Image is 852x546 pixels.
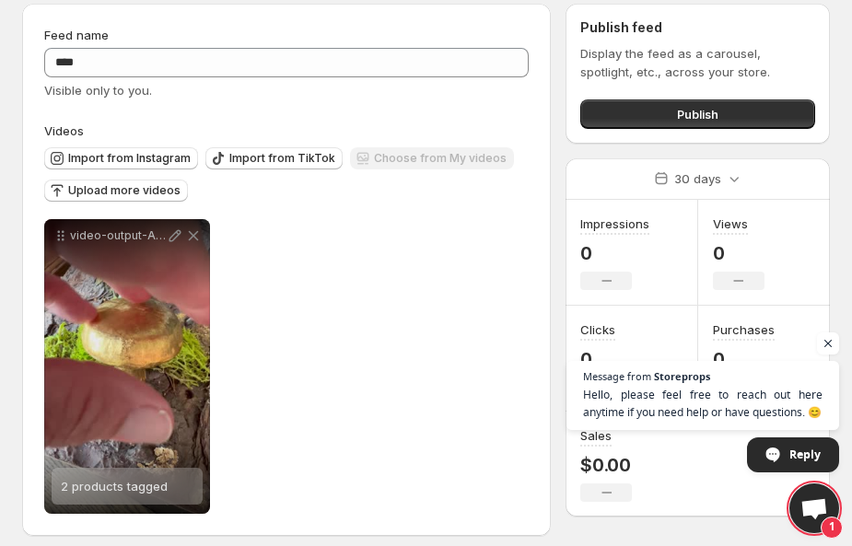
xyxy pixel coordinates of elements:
[821,517,843,539] span: 1
[44,180,188,202] button: Upload more videos
[580,99,815,129] button: Publish
[68,151,191,166] span: Import from Instagram
[583,386,823,421] span: Hello, please feel free to reach out here anytime if you need help or have questions. 😊
[580,320,615,339] h3: Clicks
[789,483,839,533] a: Open chat
[68,183,181,198] span: Upload more videos
[580,215,649,233] h3: Impressions
[677,105,718,123] span: Publish
[580,348,632,370] p: 0
[205,147,343,169] button: Import from TikTok
[789,438,821,470] span: Reply
[713,215,748,233] h3: Views
[580,44,815,81] p: Display the feed as a carousel, spotlight, etc., across your store.
[674,169,721,188] p: 30 days
[713,320,775,339] h3: Purchases
[713,242,764,264] p: 0
[229,151,335,166] span: Import from TikTok
[580,18,815,37] h2: Publish feed
[713,348,775,370] p: 0
[583,371,651,381] span: Message from
[70,228,166,243] p: video-output-ADE2B22D-74B7-433F-8B91-DB481B7A7EF9-1
[44,147,198,169] button: Import from Instagram
[44,28,109,42] span: Feed name
[654,371,710,381] span: Storeprops
[44,123,84,138] span: Videos
[44,83,152,98] span: Visible only to you.
[580,242,649,264] p: 0
[61,479,168,494] span: 2 products tagged
[44,219,210,514] div: video-output-ADE2B22D-74B7-433F-8B91-DB481B7A7EF9-12 products tagged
